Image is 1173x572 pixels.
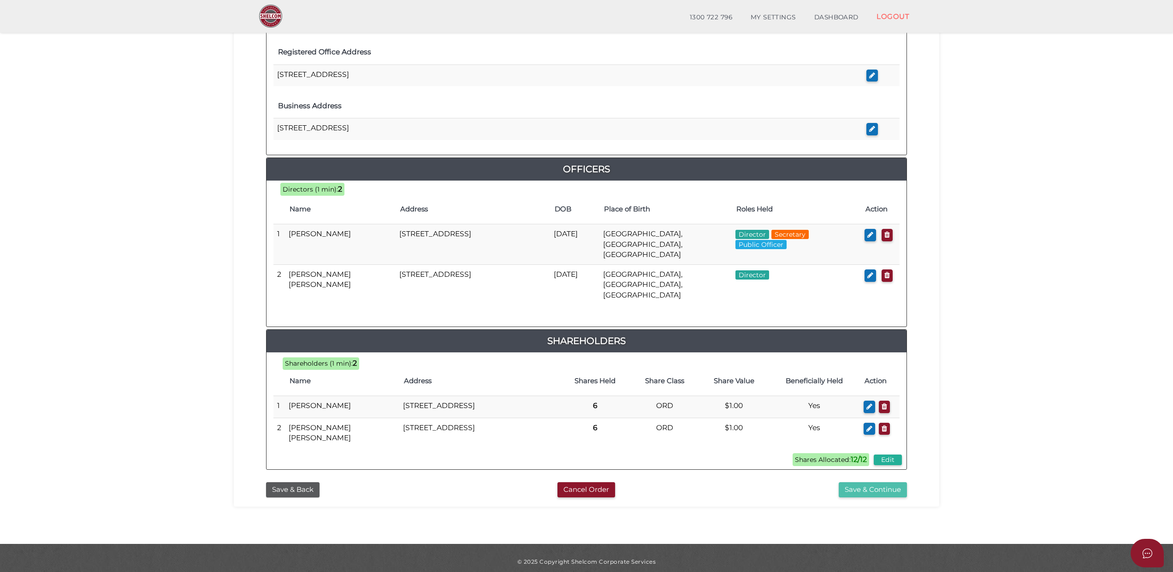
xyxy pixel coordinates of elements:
h4: Shares Held [565,377,625,385]
h4: Share Value [704,377,764,385]
td: [DATE] [550,224,599,265]
td: [STREET_ADDRESS] [396,265,550,305]
a: DASHBOARD [805,8,868,27]
b: 2 [353,359,357,368]
h4: Roles Held [736,205,856,213]
td: ORD [630,396,699,418]
td: [PERSON_NAME] [PERSON_NAME] [285,265,396,305]
td: [STREET_ADDRESS] [399,396,560,418]
td: 1 [273,224,285,265]
h4: Action [865,205,895,213]
td: [STREET_ADDRESS] [399,418,560,448]
a: MY SETTINGS [741,8,805,27]
td: [GEOGRAPHIC_DATA], [GEOGRAPHIC_DATA], [GEOGRAPHIC_DATA] [599,224,732,265]
td: Yes [769,418,860,448]
td: [STREET_ADDRESS] [273,118,863,140]
h4: Address [400,205,545,213]
td: 2 [273,418,285,448]
button: Save & Continue [839,482,907,497]
th: Registered Office Address [273,40,863,64]
h4: DOB [555,205,595,213]
span: Directors (1 min): [283,185,338,193]
h4: Beneficially Held [773,377,856,385]
h4: Share Class [634,377,694,385]
div: © 2025 Copyright Shelcom Corporate Services [241,558,932,566]
td: [GEOGRAPHIC_DATA], [GEOGRAPHIC_DATA], [GEOGRAPHIC_DATA] [599,265,732,305]
b: 6 [593,401,598,410]
b: 6 [593,423,598,432]
span: Secretary [771,230,809,239]
button: Edit [874,455,902,465]
td: [PERSON_NAME] [285,224,396,265]
td: $1.00 [699,418,769,448]
a: 1300 722 796 [681,8,741,27]
a: LOGOUT [867,7,918,26]
h4: Place of Birth [604,205,727,213]
h4: Name [290,377,395,385]
td: Yes [769,396,860,418]
span: Shares Allocated: [793,453,869,466]
h4: Action [865,377,895,385]
th: Business Address [273,94,863,118]
td: 2 [273,265,285,305]
b: 12/12 [851,455,867,464]
td: $1.00 [699,396,769,418]
td: ORD [630,418,699,448]
h4: Address [404,377,556,385]
td: [PERSON_NAME] [PERSON_NAME] [285,418,399,448]
a: Officers [267,162,906,176]
h4: Name [290,205,391,213]
b: 2 [338,185,342,193]
td: [DATE] [550,265,599,305]
span: Director [735,230,769,239]
button: Save & Back [266,482,320,497]
td: [STREET_ADDRESS] [273,64,863,86]
td: [PERSON_NAME] [285,396,399,418]
span: Shareholders (1 min): [285,359,353,368]
a: Shareholders [267,333,906,348]
td: 1 [273,396,285,418]
span: Public Officer [735,240,787,249]
button: Open asap [1131,539,1164,567]
button: Cancel Order [557,482,615,497]
td: [STREET_ADDRESS] [396,224,550,265]
span: Director [735,270,769,280]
